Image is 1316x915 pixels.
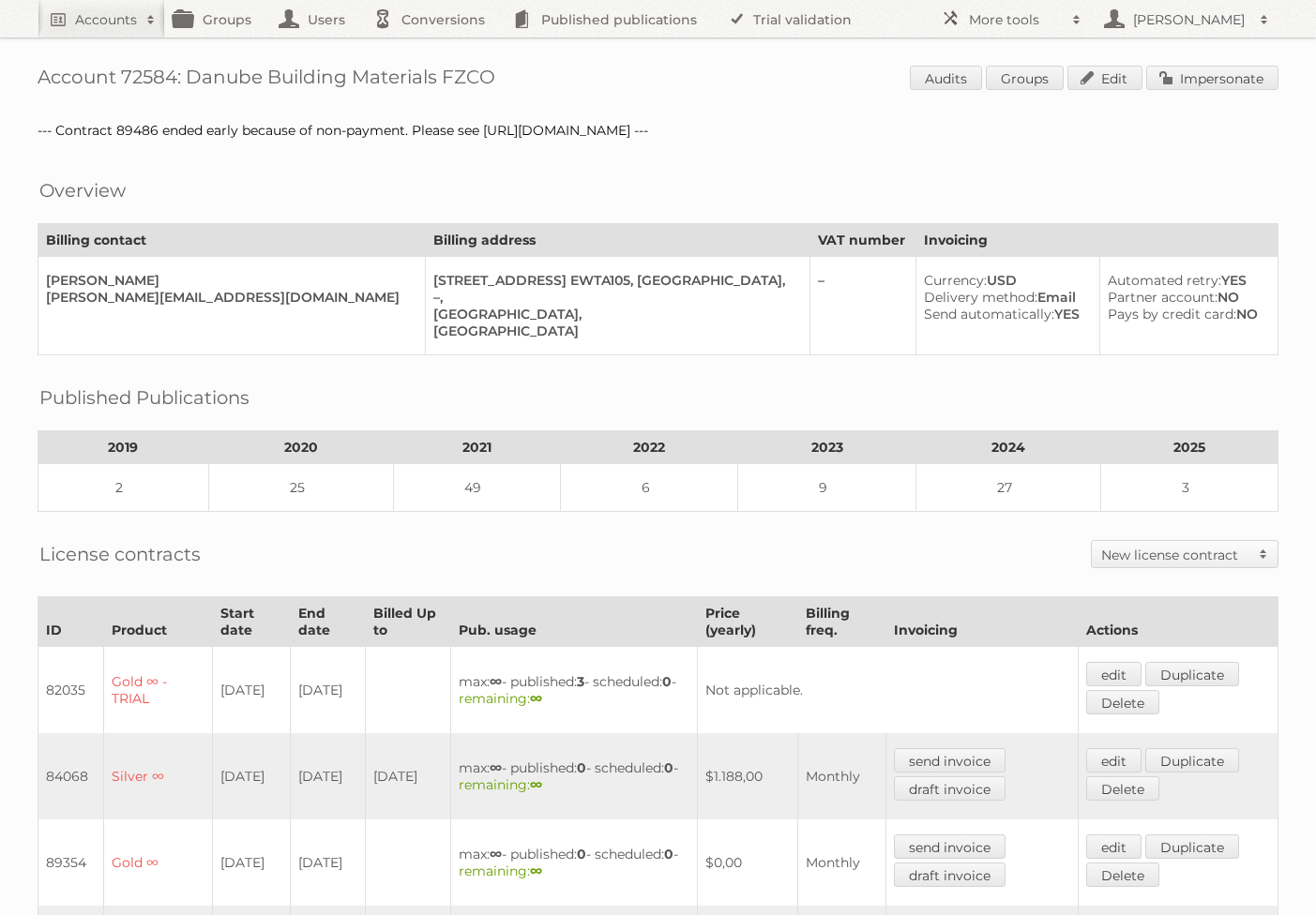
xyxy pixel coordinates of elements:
td: [DATE] [212,733,291,819]
div: [PERSON_NAME][EMAIL_ADDRESS][DOMAIN_NAME] [46,289,410,306]
th: Actions [1078,597,1278,647]
th: Price (yearly) [697,597,797,647]
th: 2019 [38,431,209,464]
div: NO [1108,289,1263,306]
a: Groups [986,66,1064,90]
span: remaining: [459,862,542,879]
h2: New license contract [1101,546,1249,564]
div: –, [433,289,795,306]
strong: 0 [662,673,672,690]
strong: ∞ [530,862,542,879]
td: 25 [208,464,393,512]
th: 2021 [393,431,560,464]
td: [DATE] [212,819,291,906]
div: YES [924,306,1084,322]
th: ID [38,597,104,647]
td: 9 [738,464,915,512]
strong: ∞ [490,846,502,862]
strong: 3 [577,673,584,690]
td: max: - published: - scheduled: - [450,819,697,906]
div: [GEOGRAPHIC_DATA], [433,306,795,322]
th: VAT number [810,224,916,257]
span: Delivery method: [924,289,1037,306]
td: Monthly [797,733,886,819]
h1: Account 72584: Danube Building Materials FZCO [38,66,1278,94]
th: Billing freq. [797,597,886,647]
span: Partner account: [1108,289,1218,306]
td: [DATE] [365,733,450,819]
td: $0,00 [697,819,797,906]
td: 2 [38,464,209,512]
th: End date [291,597,365,647]
th: 2022 [561,431,738,464]
td: max: - published: - scheduled: - [450,733,697,819]
th: Start date [212,597,291,647]
th: Billing contact [38,224,426,257]
a: Delete [1086,690,1159,714]
td: [DATE] [212,647,291,734]
a: edit [1086,748,1142,772]
a: Audits [910,66,982,90]
div: [STREET_ADDRESS] EWTA105, [GEOGRAPHIC_DATA], [433,272,795,289]
a: draft invoice [894,862,1006,887]
th: Invoicing [916,224,1278,257]
span: Currency: [924,272,987,289]
td: 82035 [38,647,104,734]
strong: 0 [664,846,673,862]
th: 2025 [1100,431,1278,464]
td: [DATE] [291,819,365,906]
th: 2020 [208,431,393,464]
strong: 0 [664,759,673,776]
a: edit [1086,834,1142,859]
span: Toggle [1249,541,1278,567]
div: [GEOGRAPHIC_DATA] [433,322,795,339]
th: Billed Up to [365,597,450,647]
th: Invoicing [886,597,1078,647]
a: send invoice [894,748,1006,772]
td: 49 [393,464,560,512]
a: edit [1086,662,1142,686]
a: Delete [1086,862,1159,887]
strong: ∞ [530,690,542,707]
a: Delete [1086,776,1159,801]
h2: Accounts [75,10,137,29]
th: Billing address [425,224,810,257]
div: Email [924,289,1084,306]
a: Impersonate [1146,66,1278,90]
h2: Overview [39,176,126,204]
th: Product [104,597,213,647]
h2: License contracts [39,540,201,568]
span: Automated retry: [1108,272,1221,289]
strong: 0 [577,846,586,862]
div: YES [1108,272,1263,289]
a: draft invoice [894,776,1006,801]
td: 6 [561,464,738,512]
strong: ∞ [530,776,542,793]
th: 2024 [915,431,1100,464]
td: [DATE] [291,733,365,819]
td: Monthly [797,819,886,906]
td: 3 [1100,464,1278,512]
td: max: - published: - scheduled: - [450,647,697,734]
span: remaining: [459,776,542,793]
span: Pays by credit card: [1108,306,1236,322]
td: Silver ∞ [104,733,213,819]
td: Gold ∞ - TRIAL [104,647,213,734]
a: Duplicate [1145,748,1239,772]
a: Duplicate [1145,834,1239,859]
h2: More tools [969,10,1063,29]
h2: Published Publications [39,383,250,412]
a: Duplicate [1145,662,1239,686]
th: 2023 [738,431,915,464]
td: 89354 [38,819,104,906]
th: Pub. usage [450,597,697,647]
h2: [PERSON_NAME] [1128,10,1250,29]
a: send invoice [894,834,1006,859]
div: --- Contract 89486 ended early because of non-payment. Please see [URL][DOMAIN_NAME] --- [38,122,1278,139]
strong: 0 [577,759,586,776]
span: Send automatically: [924,306,1054,322]
td: Gold ∞ [104,819,213,906]
strong: ∞ [490,759,502,776]
div: [PERSON_NAME] [46,272,410,289]
span: remaining: [459,690,542,707]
